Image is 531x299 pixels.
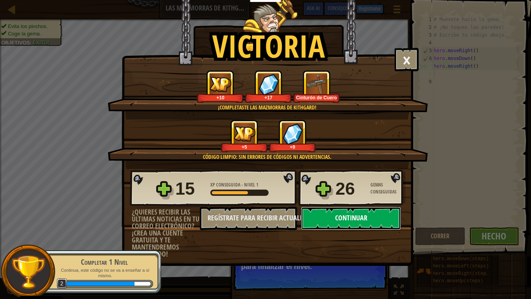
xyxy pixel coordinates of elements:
[395,48,419,71] button: ×
[210,181,241,188] span: XP Conseguida
[210,181,259,188] div: -
[301,207,401,230] button: Continuar
[10,254,46,290] img: trophy.png
[145,104,390,111] div: ¡Completaste las Mazmorras de Kithgard!
[246,95,290,100] div: +17
[55,267,153,279] p: Continua, este código no se va a enseñar a sí mismo.
[243,181,256,188] span: Nivel
[198,95,242,100] div: +10
[295,95,339,100] div: Cinturón de Cuero
[370,181,405,195] div: Gemas Conseguidas
[210,77,231,92] img: XP Conseguida
[212,29,325,63] h1: Victoria
[306,74,327,95] img: Nuevo artículo
[234,126,255,141] img: XP Conseguida
[55,257,153,267] div: Completar 1 Nivel
[222,144,266,150] div: +5
[283,123,303,144] img: Gemas Conseguidas
[57,278,67,289] span: 2
[200,207,297,230] button: Regístrate para recibir actualizaciones.
[175,176,206,201] div: 15
[259,74,279,95] img: Gemas Conseguidas
[132,209,200,258] div: ¿Quieres recibir las últimas noticias en tu correo electrónico? ¡Crea una cuente gratuita y te ma...
[271,144,314,150] div: +9
[335,176,366,201] div: 26
[256,181,259,188] span: 1
[145,153,390,161] div: Código limpio: sin errores de códigos ni advertencias.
